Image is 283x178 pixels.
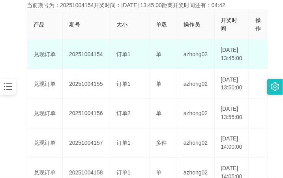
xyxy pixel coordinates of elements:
[177,99,215,129] td: azhong02
[27,129,63,158] td: 兑现订单
[63,99,110,129] td: 20251004156
[34,21,45,28] span: 产品
[215,129,249,158] td: [DATE] 14:00:00
[116,21,127,28] span: 大小
[156,170,161,176] span: 单
[27,69,63,99] td: 兑现订单
[156,140,167,146] span: 多件
[3,81,13,92] i: 图标: bars
[221,17,238,32] span: 开奖时间
[184,21,200,28] span: 操作员
[271,82,279,91] i: 图标: setting
[156,110,161,117] span: 单
[116,51,131,57] span: 订单1
[177,69,215,99] td: azhong02
[116,170,131,176] span: 订单1
[215,40,249,69] td: [DATE] 13:45:00
[69,21,80,28] span: 期号
[156,81,161,87] span: 单
[177,129,215,158] td: azhong02
[116,140,131,146] span: 订单1
[27,99,63,129] td: 兑现订单
[215,99,249,129] td: [DATE] 13:55:00
[63,69,110,99] td: 20251004155
[27,1,256,9] div: 当前期号为：20251004154开奖时间：[DATE] 13:45:00距离开奖时间还有：04:42
[63,129,110,158] td: 20251004157
[215,69,249,99] td: [DATE] 13:50:00
[27,40,63,69] td: 兑现订单
[177,40,215,69] td: azhong02
[255,17,261,32] span: 操作
[116,110,131,117] span: 订单2
[116,81,131,87] span: 订单1
[156,51,161,57] span: 单
[63,40,110,69] td: 20251004154
[156,21,167,28] span: 单双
